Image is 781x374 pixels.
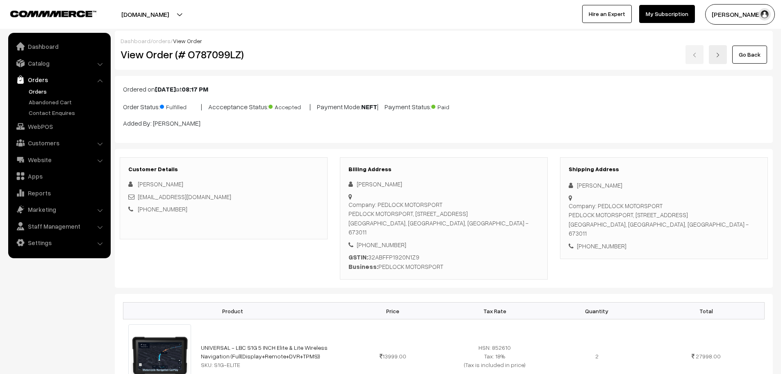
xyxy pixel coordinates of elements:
[10,186,108,200] a: Reports
[123,101,765,112] p: Order Status: | Accceptance Status: | Payment Mode: | Payment Status:
[582,5,632,23] a: Hire an Expert
[464,344,526,368] span: HSN: 852610 Tax: 18% (Tax is included in price)
[348,240,539,250] div: [PHONE_NUMBER]
[201,360,337,369] div: SKU: S1G-ELITE
[10,169,108,184] a: Apps
[431,101,472,111] span: Paid
[348,263,378,270] b: Business:
[123,303,342,319] th: Product
[648,303,764,319] th: Total
[123,118,765,128] p: Added By: [PERSON_NAME]
[10,152,108,167] a: Website
[121,48,328,61] h2: View Order (# O787099LZ)
[595,353,599,360] span: 2
[348,166,539,173] h3: Billing Address
[138,180,183,188] span: [PERSON_NAME]
[380,353,406,360] span: 13999.00
[348,200,539,237] div: Company: PEDLOCK MOTORSPORT PEDLOCK MOTORSPORT, [STREET_ADDRESS] [GEOGRAPHIC_DATA], [GEOGRAPHIC_D...
[715,53,720,57] img: right-arrow.png
[342,303,444,319] th: Price
[10,119,108,134] a: WebPOS
[10,39,108,54] a: Dashboard
[569,181,759,190] div: [PERSON_NAME]
[173,37,202,44] span: View Order
[569,201,759,238] div: Company: PEDLOCK MOTORSPORT PEDLOCK MOTORSPORT, [STREET_ADDRESS] [GEOGRAPHIC_DATA], [GEOGRAPHIC_D...
[182,85,208,93] b: 08:17 PM
[27,98,108,106] a: Abandoned Cart
[696,353,721,360] span: 27998.00
[10,202,108,217] a: Marketing
[10,135,108,150] a: Customers
[10,8,82,18] a: COMMMERCE
[348,179,539,189] div: [PERSON_NAME]
[546,303,648,319] th: Quantity
[10,219,108,234] a: Staff Management
[348,253,368,261] b: GSTIN:
[128,166,319,173] h3: Customer Details
[153,37,171,44] a: orders
[123,84,765,94] p: Ordered on at
[758,8,771,21] img: user
[10,235,108,250] a: Settings
[10,72,108,87] a: Orders
[10,11,96,17] img: COMMMERCE
[569,166,759,173] h3: Shipping Address
[732,46,767,64] a: Go Back
[121,37,767,45] div: / /
[444,303,546,319] th: Tax Rate
[121,37,150,44] a: Dashboard
[348,252,539,271] div: 32ABFFP1920N1Z9 PEDLOCK MOTORSPORT
[269,101,310,111] span: Accepted
[705,4,775,25] button: [PERSON_NAME]
[27,87,108,96] a: Orders
[27,108,108,117] a: Contact Enquires
[138,205,187,213] a: [PHONE_NUMBER]
[201,344,328,360] a: UNIVERSAL - LBC S1G 5 INCH Elite & Lite Wireless Navigation (Full(Display+Remote+DVR+TPMS))
[155,85,176,93] b: [DATE]
[361,103,377,111] b: NEFT
[10,56,108,71] a: Catalog
[93,4,198,25] button: [DOMAIN_NAME]
[639,5,695,23] a: My Subscription
[160,101,201,111] span: Fulfilled
[569,241,759,251] div: [PHONE_NUMBER]
[138,193,231,200] a: [EMAIL_ADDRESS][DOMAIN_NAME]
